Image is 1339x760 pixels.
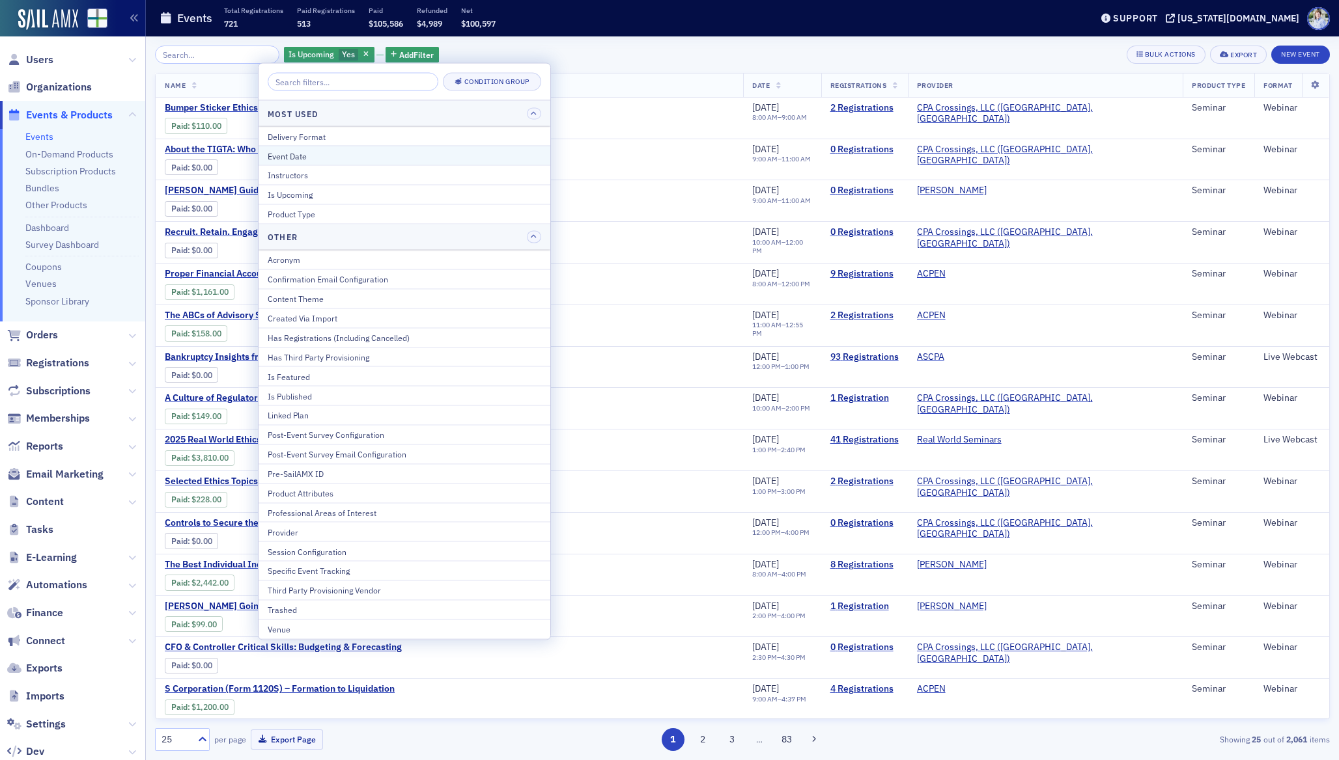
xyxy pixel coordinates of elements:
div: Seminar [1192,102,1245,114]
a: 1 Registration [830,601,899,612]
div: Seminar [1192,268,1245,280]
a: A Culture of Regulatory Ethics: A Competitive Advantage [165,392,400,404]
span: $1,161.00 [191,287,229,297]
span: Automations [26,578,87,592]
button: Product Attributes [259,483,550,502]
div: Seminar [1192,310,1245,321]
a: Bundles [25,182,59,194]
span: : [171,411,191,421]
a: 4 Registrations [830,683,899,695]
div: Linked Plan [268,409,541,421]
div: Webinar [1263,226,1320,238]
span: Bankruptcy Insights from the Bench [165,351,384,363]
a: ACPEN [917,310,946,321]
a: The ABCs of Advisory Services [165,310,384,321]
a: 2 Registrations [830,310,899,321]
span: Registrations [26,356,89,370]
div: Instructors [268,169,541,181]
div: Webinar [1263,268,1320,280]
div: Pre-SailAMX ID [268,468,541,480]
div: Webinar [1263,185,1320,197]
div: Paid: 0 - $0 [165,243,218,258]
span: CPA Crossings, LLC (Rochester, MI) [917,392,1174,415]
a: Paid [171,245,188,255]
a: ACPEN [917,683,946,695]
span: [DATE] [752,309,779,321]
div: Paid: 1 - $14900 [165,409,227,424]
button: Export [1210,46,1267,64]
button: Bulk Actions [1127,46,1205,64]
a: Organizations [7,80,92,94]
a: Paid [171,370,188,380]
div: [US_STATE][DOMAIN_NAME] [1177,12,1299,24]
div: Professional Areas of Interest [268,506,541,518]
span: 2025 Real World Ethics Update for All Practitioners [165,434,384,446]
span: [DATE] [752,392,779,403]
p: Paid [369,6,403,15]
a: CFO & Controller Critical Skills: Budgeting & Forecasting [165,642,402,653]
a: Paid [171,329,188,338]
time: 12:00 PM [752,238,803,255]
div: Bulk Actions [1145,51,1196,58]
span: [DATE] [752,351,779,362]
div: Webinar [1263,144,1320,156]
a: Paid [171,702,188,712]
button: 3 [721,728,744,751]
button: Condition Group [443,73,541,91]
a: About the TIGTA: Who Watches the IRS? [165,144,384,156]
time: 8:00 AM [752,113,778,122]
div: Trashed [268,604,541,616]
span: The Best Individual Income Tax Update Course by Surgent [165,559,447,571]
span: : [171,245,191,255]
a: On-Demand Products [25,148,113,160]
time: 11:00 AM [782,154,811,163]
span: Finance [26,606,63,620]
button: [US_STATE][DOMAIN_NAME] [1166,14,1304,23]
div: Paid: 0 - $0 [165,201,218,217]
a: CPA Crossings, LLC ([GEOGRAPHIC_DATA], [GEOGRAPHIC_DATA]) [917,517,1174,540]
a: New Event [1271,47,1330,59]
span: Subscriptions [26,384,91,398]
span: [DATE] [752,226,779,238]
a: Paid [171,660,188,670]
a: ASCPA [917,351,944,363]
span: Surgent's Going Out on Your Own: Entity Types and Accounting Methods [165,601,495,612]
span: Proper Financial Accounting for S Corporations [165,268,384,280]
a: CPA Crossings, LLC ([GEOGRAPHIC_DATA], [GEOGRAPHIC_DATA]) [917,102,1174,125]
a: Real World Seminars [917,434,1002,446]
span: Events & Products [26,108,113,122]
a: Paid [171,121,188,131]
a: S Corporation (Form 1120S) – Formation to Liquidation [165,683,395,695]
span: 513 [297,18,311,29]
a: Events [25,131,53,142]
span: : [171,329,191,338]
a: ACPEN [917,268,946,280]
a: Paid [171,536,188,546]
span: 721 [224,18,238,29]
button: Instructors [259,165,550,185]
div: Has Third Party Provisioning [268,351,541,362]
button: Trashed [259,599,550,619]
span: Add Filter [399,49,434,61]
span: Imports [26,689,64,703]
button: Delivery Format [259,127,550,146]
span: CPA Crossings, LLC (Rochester, MI) [917,226,1174,249]
div: Venue [268,623,541,635]
button: Professional Areas of Interest [259,502,550,522]
span: [DATE] [752,267,779,279]
button: Is Published [259,386,550,405]
div: Product Attributes [268,487,541,498]
time: 11:00 AM [752,320,782,329]
a: [PERSON_NAME] [917,559,987,571]
div: Paid: 90 - $0 [165,367,218,383]
span: Email Marketing [26,467,104,482]
a: CPA Crossings, LLC ([GEOGRAPHIC_DATA], [GEOGRAPHIC_DATA]) [917,144,1174,167]
a: SailAMX [18,9,78,30]
a: Paid [171,453,188,463]
a: Sponsor Library [25,295,89,307]
div: Paid: 0 - $0 [165,159,218,175]
a: Subscriptions [7,384,91,398]
a: Connect [7,634,65,648]
div: Seminar [1192,144,1245,156]
span: ACPEN [917,268,999,280]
